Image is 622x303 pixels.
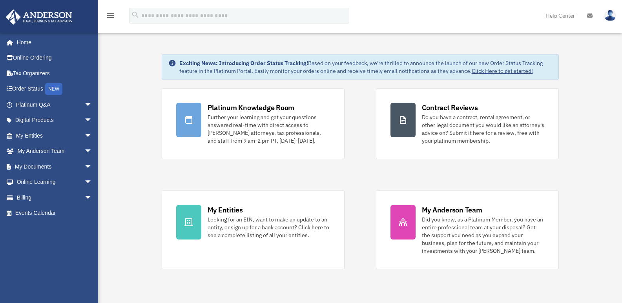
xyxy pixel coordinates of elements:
[84,190,100,206] span: arrow_drop_down
[5,159,104,174] a: My Documentsarrow_drop_down
[131,11,140,19] i: search
[84,112,100,129] span: arrow_drop_down
[106,11,115,20] i: menu
[422,205,482,215] div: My Anderson Team
[5,190,104,205] a: Billingarrow_drop_down
[376,191,559,269] a: My Anderson Team Did you know, as a Platinum Member, you have an entire professional team at your...
[422,113,544,145] div: Do you have a contract, rental agreement, or other legal document you would like an attorney's ad...
[84,143,100,160] span: arrow_drop_down
[5,50,104,66] a: Online Ordering
[84,159,100,175] span: arrow_drop_down
[179,60,308,67] strong: Exciting News: Introducing Order Status Tracking!
[45,83,62,95] div: NEW
[84,174,100,191] span: arrow_drop_down
[208,216,330,239] div: Looking for an EIN, want to make an update to an entity, or sign up for a bank account? Click her...
[4,9,75,25] img: Anderson Advisors Platinum Portal
[5,81,104,97] a: Order StatusNEW
[5,65,104,81] a: Tax Organizers
[5,174,104,190] a: Online Learningarrow_drop_down
[208,113,330,145] div: Further your learning and get your questions answered real-time with direct access to [PERSON_NAM...
[106,14,115,20] a: menu
[179,59,552,75] div: Based on your feedback, we're thrilled to announce the launch of our new Order Status Tracking fe...
[208,205,243,215] div: My Entities
[422,103,478,112] div: Contract Reviews
[5,205,104,221] a: Events Calendar
[472,67,533,74] a: Click Here to get started!
[5,97,104,112] a: Platinum Q&Aarrow_drop_down
[376,88,559,159] a: Contract Reviews Do you have a contract, rental agreement, or other legal document you would like...
[162,191,345,269] a: My Entities Looking for an EIN, want to make an update to an entity, or sign up for a bank accoun...
[162,88,345,159] a: Platinum Knowledge Room Further your learning and get your questions answered real-time with dire...
[5,34,100,50] a: Home
[604,10,616,21] img: User Pic
[5,143,104,159] a: My Anderson Teamarrow_drop_down
[422,216,544,255] div: Did you know, as a Platinum Member, you have an entire professional team at your disposal? Get th...
[84,97,100,113] span: arrow_drop_down
[5,112,104,128] a: Digital Productsarrow_drop_down
[208,103,295,112] div: Platinum Knowledge Room
[5,128,104,143] a: My Entitiesarrow_drop_down
[84,128,100,144] span: arrow_drop_down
